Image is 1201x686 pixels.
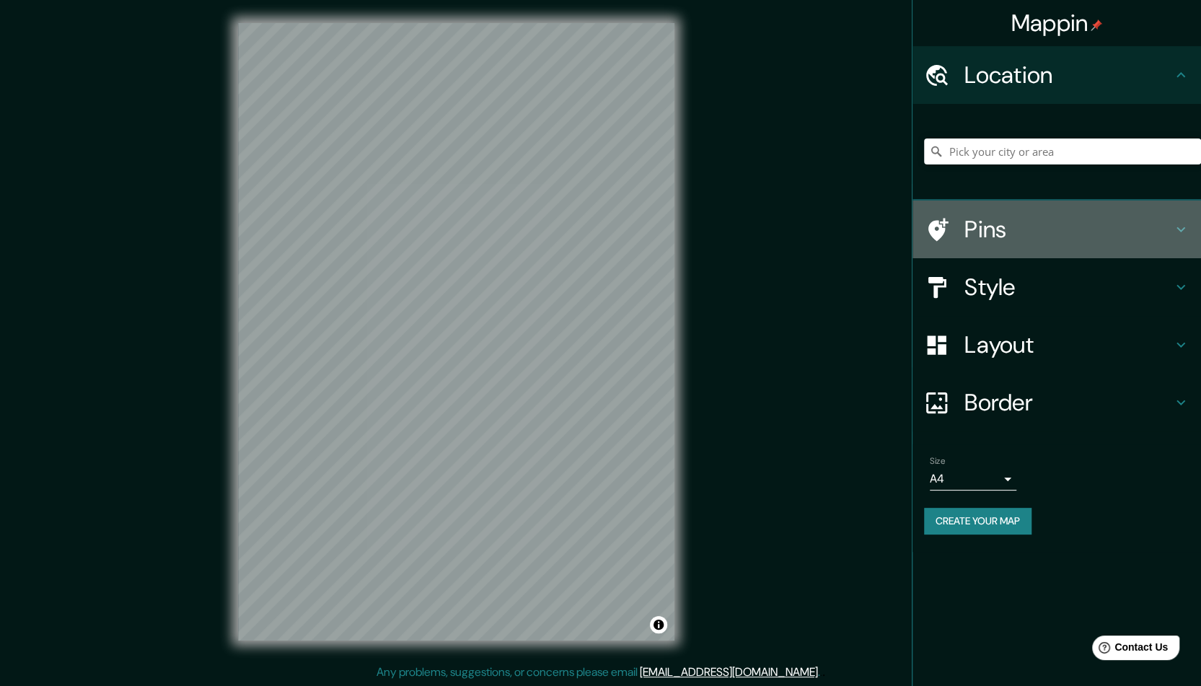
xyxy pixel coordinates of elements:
[930,455,945,467] label: Size
[820,664,822,681] div: .
[964,61,1172,89] h4: Location
[1011,9,1103,38] h4: Mappin
[1073,630,1185,670] iframe: Help widget launcher
[822,664,825,681] div: .
[964,330,1172,359] h4: Layout
[924,138,1201,164] input: Pick your city or area
[964,273,1172,302] h4: Style
[912,374,1201,431] div: Border
[964,388,1172,417] h4: Border
[640,664,818,680] a: [EMAIL_ADDRESS][DOMAIN_NAME]
[912,46,1201,104] div: Location
[912,316,1201,374] div: Layout
[924,508,1031,535] button: Create your map
[964,215,1172,244] h4: Pins
[377,664,820,681] p: Any problems, suggestions, or concerns please email .
[1091,19,1102,31] img: pin-icon.png
[650,616,667,633] button: Toggle attribution
[930,467,1016,491] div: A4
[912,201,1201,258] div: Pins
[238,23,674,641] canvas: Map
[912,258,1201,316] div: Style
